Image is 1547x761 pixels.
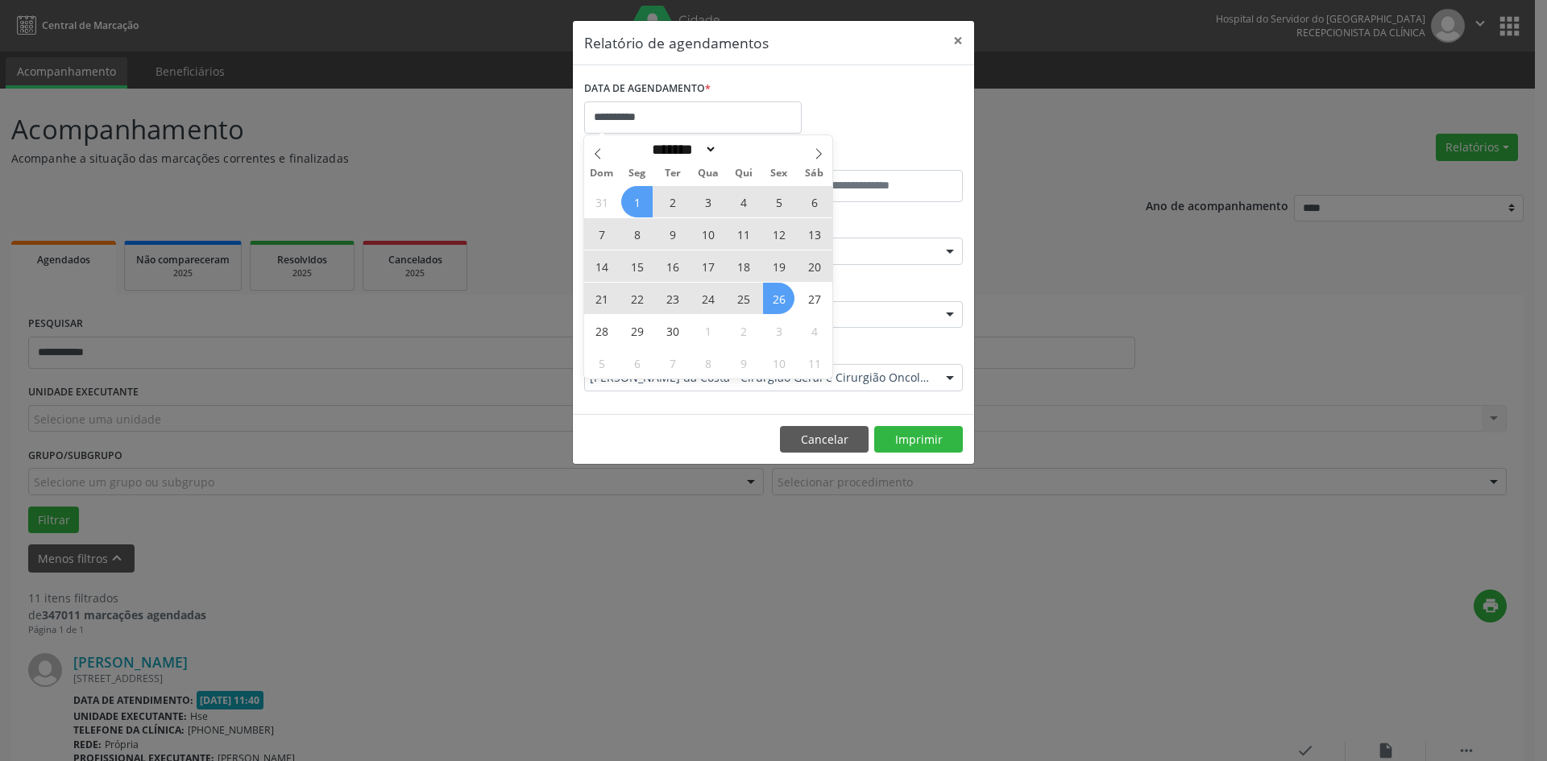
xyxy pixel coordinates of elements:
[942,21,974,60] button: Close
[763,315,794,346] span: Outubro 3, 2025
[763,283,794,314] span: Setembro 26, 2025
[692,347,724,378] span: Outubro 8, 2025
[621,218,653,250] span: Setembro 8, 2025
[728,186,759,217] span: Setembro 4, 2025
[621,347,653,378] span: Outubro 6, 2025
[692,186,724,217] span: Setembro 3, 2025
[798,218,830,250] span: Setembro 13, 2025
[586,283,617,314] span: Setembro 21, 2025
[621,250,653,282] span: Setembro 15, 2025
[726,168,761,179] span: Qui
[728,283,759,314] span: Setembro 25, 2025
[584,77,711,101] label: DATA DE AGENDAMENTO
[763,218,794,250] span: Setembro 12, 2025
[657,315,688,346] span: Setembro 30, 2025
[586,218,617,250] span: Setembro 7, 2025
[586,347,617,378] span: Outubro 5, 2025
[657,347,688,378] span: Outubro 7, 2025
[780,426,869,453] button: Cancelar
[646,141,717,158] select: Month
[657,186,688,217] span: Setembro 2, 2025
[621,283,653,314] span: Setembro 22, 2025
[728,315,759,346] span: Outubro 2, 2025
[621,186,653,217] span: Setembro 1, 2025
[797,168,832,179] span: Sáb
[657,250,688,282] span: Setembro 16, 2025
[586,186,617,217] span: Agosto 31, 2025
[584,168,620,179] span: Dom
[798,315,830,346] span: Outubro 4, 2025
[621,315,653,346] span: Setembro 29, 2025
[763,250,794,282] span: Setembro 19, 2025
[586,250,617,282] span: Setembro 14, 2025
[692,315,724,346] span: Outubro 1, 2025
[584,32,769,53] h5: Relatório de agendamentos
[798,347,830,378] span: Outubro 11, 2025
[586,315,617,346] span: Setembro 28, 2025
[763,347,794,378] span: Outubro 10, 2025
[728,218,759,250] span: Setembro 11, 2025
[798,250,830,282] span: Setembro 20, 2025
[691,168,726,179] span: Qua
[728,250,759,282] span: Setembro 18, 2025
[692,283,724,314] span: Setembro 24, 2025
[763,186,794,217] span: Setembro 5, 2025
[798,186,830,217] span: Setembro 6, 2025
[874,426,963,453] button: Imprimir
[798,283,830,314] span: Setembro 27, 2025
[778,145,963,170] label: ATÉ
[692,250,724,282] span: Setembro 17, 2025
[728,347,759,378] span: Outubro 9, 2025
[717,141,770,158] input: Year
[692,218,724,250] span: Setembro 10, 2025
[655,168,691,179] span: Ter
[620,168,655,179] span: Seg
[657,218,688,250] span: Setembro 9, 2025
[657,283,688,314] span: Setembro 23, 2025
[761,168,797,179] span: Sex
